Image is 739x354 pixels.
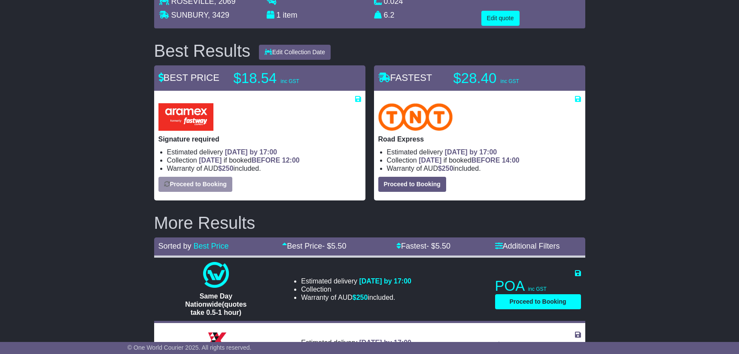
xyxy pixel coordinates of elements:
[322,242,346,250] span: - $
[158,242,192,250] span: Sorted by
[150,41,255,60] div: Best Results
[158,72,219,83] span: BEST PRICE
[171,11,208,19] span: SUNBURY
[277,11,281,19] span: 1
[387,156,581,164] li: Collection
[199,157,222,164] span: [DATE]
[222,165,234,172] span: 250
[387,148,581,156] li: Estimated delivery
[282,242,346,250] a: Best Price- $5.50
[208,11,229,19] span: , 3429
[167,164,361,172] li: Warranty of AUD included.
[252,157,280,164] span: BEFORE
[495,294,581,309] button: Proceed to Booking
[378,72,432,83] span: FASTEST
[353,294,368,301] span: $
[218,165,234,172] span: $
[301,277,411,285] li: Estimated delivery
[528,286,547,292] span: inc GST
[301,339,411,347] li: Estimated delivery
[378,103,453,131] img: TNT Domestic: Road Express
[495,242,560,250] a: Additional Filters
[203,327,229,353] img: Border Express: Express Parcel Service
[501,78,519,84] span: inc GST
[438,165,453,172] span: $
[445,148,497,156] span: [DATE] by 17:00
[435,242,450,250] span: 5.50
[495,277,581,295] p: POA
[282,157,300,164] span: 12:00
[378,135,581,143] p: Road Express
[387,164,581,172] li: Warranty of AUD included.
[281,78,299,84] span: inc GST
[481,11,520,26] button: Edit quote
[225,148,277,156] span: [DATE] by 17:00
[331,242,346,250] span: 5.50
[185,292,246,316] span: Same Day Nationwide(quotes take 0.5-1 hour)
[502,157,520,164] span: 14:00
[128,344,252,351] span: © One World Courier 2025. All rights reserved.
[158,135,361,143] p: Signature required
[199,157,299,164] span: if booked
[359,339,411,346] span: [DATE] by 17:00
[167,156,361,164] li: Collection
[359,277,411,285] span: [DATE] by 17:00
[158,177,232,192] button: Proceed to Booking
[234,70,341,87] p: $18.54
[419,157,519,164] span: if booked
[471,157,500,164] span: BEFORE
[167,148,361,156] li: Estimated delivery
[259,45,331,60] button: Edit Collection Date
[301,293,411,302] li: Warranty of AUD included.
[194,242,229,250] a: Best Price
[283,11,298,19] span: item
[453,70,561,87] p: $28.40
[426,242,450,250] span: - $
[301,285,411,293] li: Collection
[154,213,585,232] h2: More Results
[396,242,450,250] a: Fastest- $5.50
[384,11,395,19] span: 6.2
[158,103,213,131] img: Aramex: Signature required
[203,262,229,288] img: One World Courier: Same Day Nationwide(quotes take 0.5-1 hour)
[442,165,453,172] span: 250
[419,157,441,164] span: [DATE]
[378,177,446,192] button: Proceed to Booking
[356,294,368,301] span: 250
